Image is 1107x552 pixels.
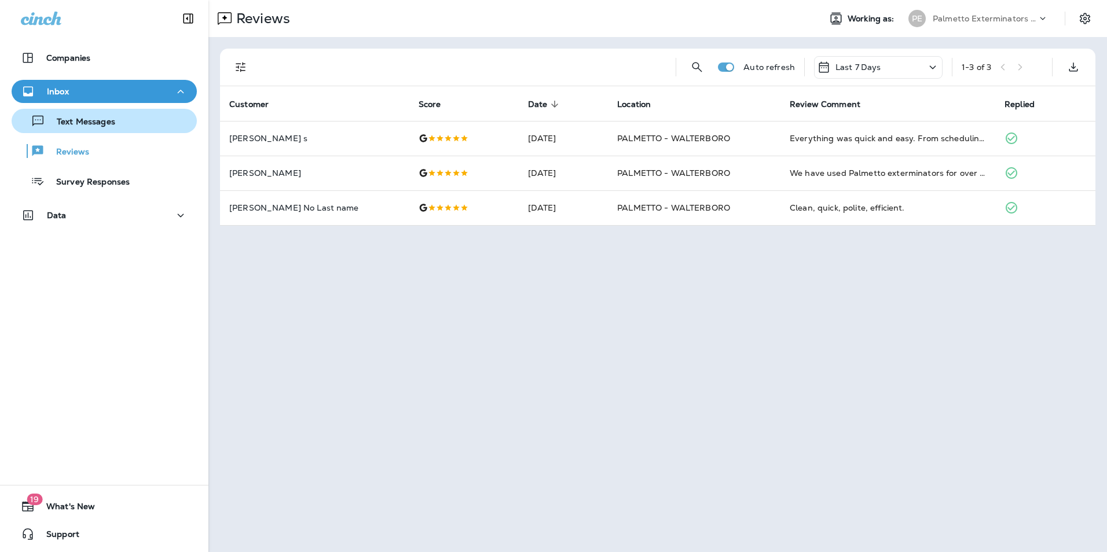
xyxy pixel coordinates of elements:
p: Inbox [47,87,69,96]
button: Text Messages [12,109,197,133]
span: Customer [229,99,284,109]
span: PALMETTO - WALTERBORO [617,133,730,143]
div: Everything was quick and easy. From scheduling to paying the bill, it was a smooth process. Kevin... [790,133,986,144]
span: PALMETTO - WALTERBORO [617,203,730,213]
span: Date [528,100,548,109]
span: What's New [35,502,95,516]
div: Clean, quick, polite, efficient. [790,202,986,214]
button: Reviews [12,139,197,163]
p: Last 7 Days [835,62,881,72]
span: Location [617,99,666,109]
span: Replied [1005,100,1035,109]
span: Support [35,529,79,543]
span: Review Comment [790,100,860,109]
button: Inbox [12,80,197,103]
div: 1 - 3 of 3 [962,62,991,72]
p: Companies [46,53,90,62]
span: Score [419,99,456,109]
button: Settings [1075,8,1095,29]
button: Search Reviews [686,56,709,79]
p: Text Messages [45,117,115,128]
p: Reviews [232,10,290,27]
button: Export as CSV [1062,56,1085,79]
p: [PERSON_NAME] No Last name [229,203,400,212]
p: Data [47,211,67,220]
span: Date [528,99,563,109]
button: Companies [12,46,197,69]
button: Collapse Sidebar [172,7,204,30]
span: Score [419,100,441,109]
button: Survey Responses [12,169,197,193]
p: Auto refresh [743,62,795,72]
p: [PERSON_NAME] [229,168,400,178]
span: Replied [1005,99,1050,109]
span: PALMETTO - WALTERBORO [617,168,730,178]
button: Filters [229,56,252,79]
td: [DATE] [519,121,609,156]
p: Palmetto Exterminators LLC [933,14,1037,23]
button: Data [12,204,197,227]
button: Support [12,522,197,546]
td: [DATE] [519,190,609,225]
td: [DATE] [519,156,609,190]
p: [PERSON_NAME] s [229,134,400,143]
p: Reviews [45,147,89,158]
span: Review Comment [790,99,875,109]
div: PE [908,10,926,27]
span: 19 [27,494,42,505]
span: Working as: [848,14,897,24]
p: Survey Responses [45,177,130,188]
span: Customer [229,100,269,109]
span: Location [617,100,651,109]
div: We have used Palmetto exterminators for over 20 years and have been pleased with their services. ... [790,167,986,179]
button: 19What's New [12,495,197,518]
